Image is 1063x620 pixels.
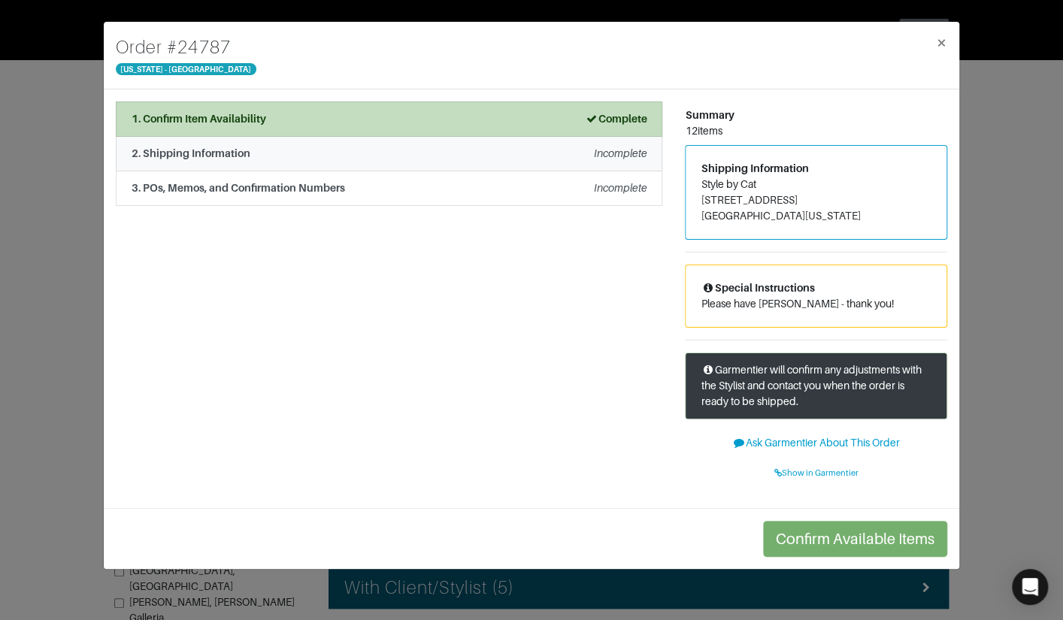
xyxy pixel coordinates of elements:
[1012,569,1048,605] div: Open Intercom Messenger
[685,461,947,484] a: Show in Garmentier
[685,123,947,139] div: 12 items
[116,63,256,75] span: [US_STATE] - [GEOGRAPHIC_DATA]
[936,32,947,53] span: ×
[132,113,266,125] strong: 1. Confirm Item Availability
[593,147,647,159] em: Incomplete
[701,296,931,312] p: Please have [PERSON_NAME] - thank you!
[685,352,947,419] div: Garmentier will confirm any adjustments with the Stylist and contact you when the order is ready ...
[685,107,947,123] div: Summary
[774,468,859,477] span: Show in Garmentier
[584,113,647,125] strong: Complete
[685,431,947,455] button: Ask Garmentier About This Order
[132,182,345,194] strong: 3. POs, Memos, and Confirmation Numbers
[924,22,959,64] button: Close
[701,177,931,224] address: Style by Cat [STREET_ADDRESS] [GEOGRAPHIC_DATA][US_STATE]
[701,282,814,294] span: Special Instructions
[116,34,256,61] h4: Order # 24787
[132,147,250,159] strong: 2. Shipping Information
[701,162,808,174] span: Shipping Information
[763,521,947,557] button: Confirm Available Items
[593,182,647,194] em: Incomplete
